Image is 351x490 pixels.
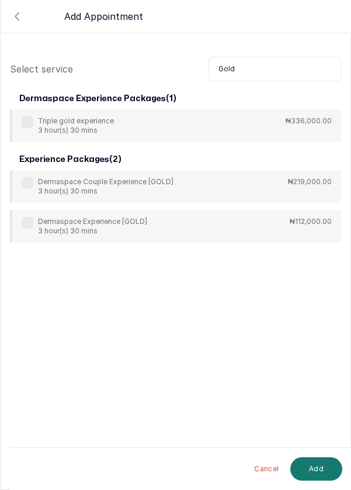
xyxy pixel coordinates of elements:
[19,93,176,105] h3: dermaspace experience packages ( 1 )
[38,116,114,126] p: Triple gold experience
[38,217,147,226] p: Dermaspace Experience [GOLD]
[290,457,342,481] button: Add
[288,177,332,187] p: ₦219,000.00
[286,116,332,126] p: ₦336,000.00
[19,154,121,165] h3: experience packages ( 2 )
[38,187,173,196] p: 3 hour(s) 30 mins
[64,9,143,23] p: Add Appointment
[10,62,73,76] p: Select service
[38,126,114,135] p: 3 hour(s) 30 mins
[247,457,286,481] button: Cancel
[38,177,173,187] p: Dermaspace Couple Experience [GOLD]
[38,226,147,236] p: 3 hour(s) 30 mins
[208,57,341,81] input: Search.
[290,217,332,226] p: ₦112,000.00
